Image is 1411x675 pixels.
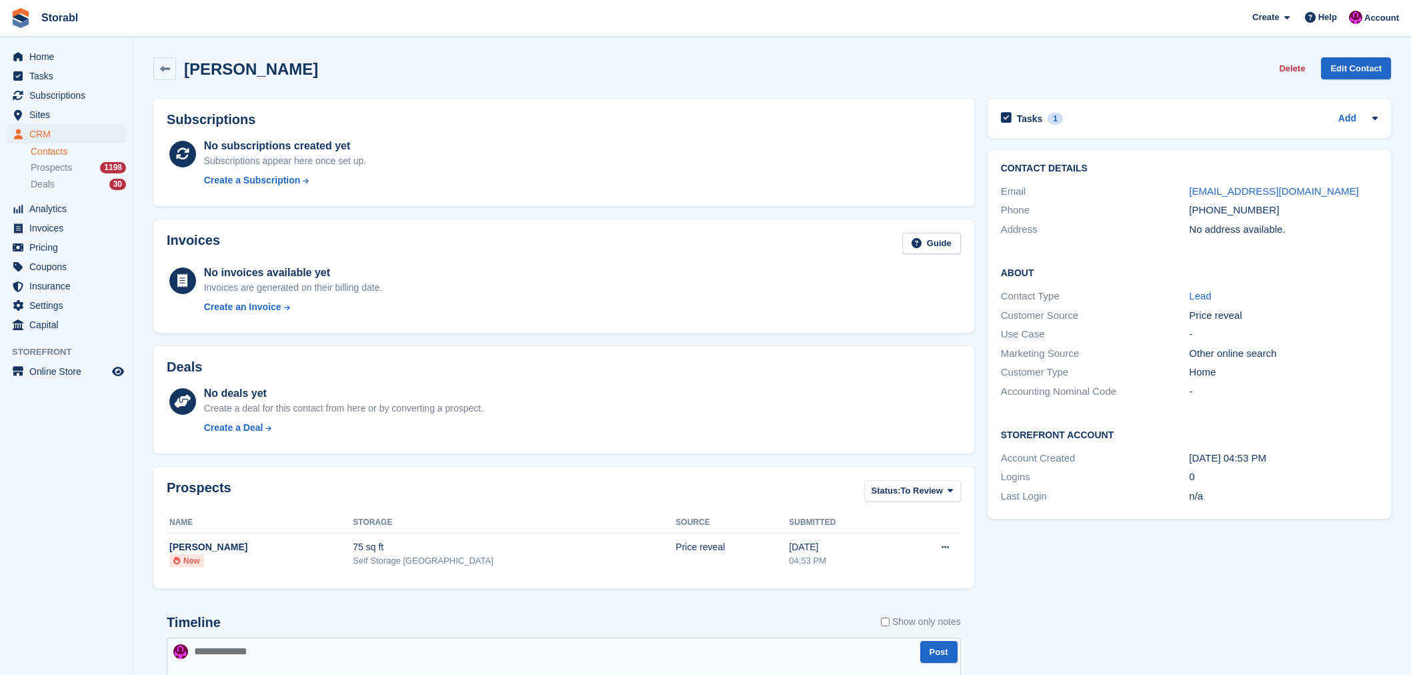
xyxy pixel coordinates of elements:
[12,346,133,359] span: Storefront
[1318,11,1337,24] span: Help
[1001,203,1190,218] div: Phone
[1001,451,1190,466] div: Account Created
[29,362,109,381] span: Online Store
[167,615,221,630] h2: Timeline
[7,277,126,295] a: menu
[1252,11,1279,24] span: Create
[31,177,126,191] a: Deals 30
[7,257,126,276] a: menu
[29,315,109,334] span: Capital
[1189,327,1378,342] div: -
[29,105,109,124] span: Sites
[1001,265,1378,279] h2: About
[167,233,220,255] h2: Invoices
[1189,290,1211,301] a: Lead
[881,615,890,629] input: Show only notes
[1338,111,1356,127] a: Add
[204,300,281,314] div: Create an Invoice
[872,484,901,498] span: Status:
[29,125,109,143] span: CRM
[100,162,126,173] div: 1198
[31,161,72,174] span: Prospects
[7,238,126,257] a: menu
[7,199,126,218] a: menu
[1321,57,1391,79] a: Edit Contact
[7,296,126,315] a: menu
[901,484,943,498] span: To Review
[1189,384,1378,400] div: -
[29,296,109,315] span: Settings
[1001,163,1378,174] h2: Contact Details
[7,125,126,143] a: menu
[1001,289,1190,304] div: Contact Type
[353,554,675,568] div: Self Storage [GEOGRAPHIC_DATA]
[204,138,367,154] div: No subscriptions created yet
[29,238,109,257] span: Pricing
[1001,365,1190,380] div: Customer Type
[1189,185,1358,197] a: [EMAIL_ADDRESS][DOMAIN_NAME]
[1189,470,1378,485] div: 0
[7,219,126,237] a: menu
[1001,489,1190,504] div: Last Login
[29,199,109,218] span: Analytics
[11,8,31,28] img: stora-icon-8386f47178a22dfd0bd8f6a31ec36ba5ce8667c1dd55bd0f319d3a0aa187defe.svg
[881,615,961,629] label: Show only notes
[1189,346,1378,362] div: Other online search
[1001,384,1190,400] div: Accounting Nominal Code
[110,364,126,380] a: Preview store
[1001,308,1190,323] div: Customer Source
[1189,222,1378,237] div: No address available.
[169,540,353,554] div: [PERSON_NAME]
[789,554,896,568] div: 04:53 PM
[1048,113,1063,125] div: 1
[184,60,318,78] h2: [PERSON_NAME]
[173,644,188,659] img: Helen Morton
[167,112,961,127] h2: Subscriptions
[7,105,126,124] a: menu
[789,512,896,534] th: Submitted
[204,421,483,435] a: Create a Deal
[1364,11,1399,25] span: Account
[1001,222,1190,237] div: Address
[36,7,83,29] a: Storabl
[167,480,231,505] h2: Prospects
[29,277,109,295] span: Insurance
[675,540,789,554] div: Price reveal
[1349,11,1362,24] img: Helen Morton
[204,265,383,281] div: No invoices available yet
[1189,489,1378,504] div: n/a
[864,480,961,502] button: Status: To Review
[920,641,958,663] button: Post
[29,86,109,105] span: Subscriptions
[204,386,483,402] div: No deals yet
[1001,346,1190,362] div: Marketing Source
[1001,428,1378,441] h2: Storefront Account
[1189,308,1378,323] div: Price reveal
[29,257,109,276] span: Coupons
[204,173,367,187] a: Create a Subscription
[1189,451,1378,466] div: [DATE] 04:53 PM
[169,554,204,568] li: New
[1274,57,1310,79] button: Delete
[1017,113,1043,125] h2: Tasks
[29,47,109,66] span: Home
[1189,203,1378,218] div: [PHONE_NUMBER]
[353,512,675,534] th: Storage
[902,233,961,255] a: Guide
[167,360,202,375] h2: Deals
[29,219,109,237] span: Invoices
[675,512,789,534] th: Source
[204,421,263,435] div: Create a Deal
[204,281,383,295] div: Invoices are generated on their billing date.
[789,540,896,554] div: [DATE]
[204,154,367,168] div: Subscriptions appear here once set up.
[1001,470,1190,485] div: Logins
[167,512,353,534] th: Name
[1001,184,1190,199] div: Email
[7,67,126,85] a: menu
[7,47,126,66] a: menu
[7,362,126,381] a: menu
[31,178,55,191] span: Deals
[1001,327,1190,342] div: Use Case
[204,300,383,314] a: Create an Invoice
